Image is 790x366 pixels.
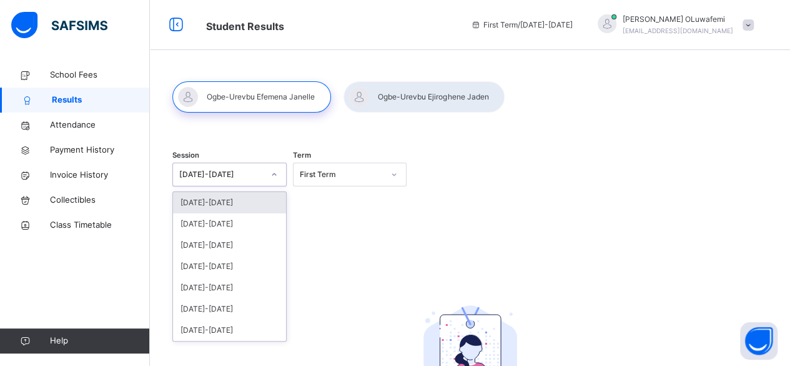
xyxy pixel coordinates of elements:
span: Session [172,150,199,161]
span: [EMAIL_ADDRESS][DOMAIN_NAME] [623,27,733,34]
span: Invoice History [50,169,150,181]
div: Ogbe-UrevbuOLuwafemi [585,14,760,36]
span: Help [50,335,149,347]
div: [DATE]-[DATE] [173,235,286,256]
span: Collectibles [50,194,150,206]
span: Class Timetable [50,219,150,231]
span: Student Results [206,20,284,33]
div: [DATE]-[DATE] [173,277,286,298]
div: First Term [300,169,384,180]
div: [DATE]-[DATE] [173,320,286,341]
span: Attendance [50,119,150,131]
span: Term [293,150,311,161]
div: [DATE]-[DATE] [173,213,286,235]
span: Payment History [50,144,150,156]
div: [DATE]-[DATE] [173,256,286,277]
div: [DATE]-[DATE] [173,192,286,213]
div: [DATE]-[DATE] [179,169,264,180]
button: Open asap [740,322,778,360]
span: Results [52,94,150,106]
span: session/term information [471,19,573,31]
span: School Fees [50,69,150,81]
div: [DATE]-[DATE] [173,298,286,320]
img: safsims [11,12,107,38]
span: [PERSON_NAME] OLuwafemi [623,14,733,25]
